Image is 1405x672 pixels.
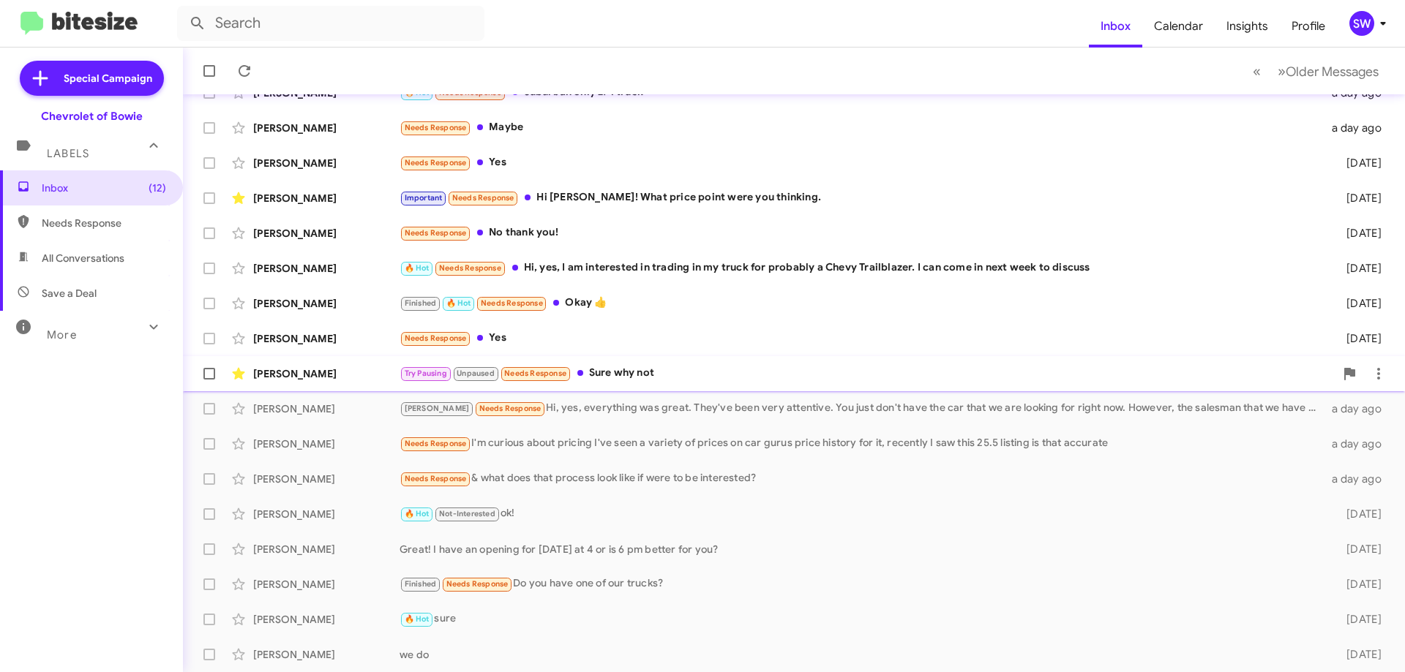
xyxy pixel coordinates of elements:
[400,611,1323,627] div: sure
[42,286,97,301] span: Save a Deal
[253,542,400,556] div: [PERSON_NAME]
[400,647,1323,662] div: we do
[1215,5,1280,48] a: Insights
[1323,401,1393,416] div: a day ago
[405,474,467,483] span: Needs Response
[1323,542,1393,556] div: [DATE]
[400,400,1323,417] div: Hi, yes, everything was great. They've been very attentive. You just don't have the car that we a...
[405,333,467,343] span: Needs Response
[253,401,400,416] div: [PERSON_NAME]
[253,296,400,311] div: [PERSON_NAME]
[400,119,1323,136] div: Maybe
[1278,62,1286,80] span: »
[504,369,566,378] span: Needs Response
[20,61,164,96] a: Special Campaign
[1253,62,1261,80] span: «
[405,123,467,132] span: Needs Response
[1089,5,1142,48] a: Inbox
[177,6,484,41] input: Search
[446,579,509,589] span: Needs Response
[41,109,143,124] div: Chevrolet of Bowie
[1142,5,1215,48] a: Calendar
[64,71,152,86] span: Special Campaign
[400,575,1323,592] div: Do you have one of our trucks?
[253,577,400,592] div: [PERSON_NAME]
[1323,647,1393,662] div: [DATE]
[400,189,1323,206] div: Hi [PERSON_NAME]! What price point were you thinking.
[253,191,400,205] div: [PERSON_NAME]
[405,439,467,448] span: Needs Response
[253,472,400,486] div: [PERSON_NAME]
[481,298,543,308] span: Needs Response
[405,228,467,238] span: Needs Response
[400,154,1323,171] div: Yes
[405,263,430,273] span: 🔥 Hot
[149,181,166,195] span: (12)
[1286,64,1379,80] span: Older Messages
[452,193,514,203] span: Needs Response
[1323,121,1393,135] div: a day ago
[400,330,1323,347] div: Yes
[405,369,447,378] span: Try Pausing
[253,331,400,346] div: [PERSON_NAME]
[42,181,166,195] span: Inbox
[253,261,400,276] div: [PERSON_NAME]
[400,435,1323,452] div: I'm curious about pricing I've seen a variety of prices on car gurus price history for it, recent...
[1337,11,1389,36] button: SW
[400,365,1335,382] div: Sure why not
[400,224,1323,241] div: No thank you!
[439,263,501,273] span: Needs Response
[400,505,1323,522] div: ok!
[405,614,430,624] span: 🔥 Hot
[253,226,400,241] div: [PERSON_NAME]
[253,612,400,627] div: [PERSON_NAME]
[1323,472,1393,486] div: a day ago
[400,470,1323,487] div: & what does that process look like if were to be interested?
[1323,437,1393,451] div: a day ago
[253,647,400,662] div: [PERSON_NAME]
[253,507,400,521] div: [PERSON_NAME]
[1323,296,1393,311] div: [DATE]
[405,509,430,518] span: 🔥 Hot
[1323,612,1393,627] div: [DATE]
[1323,156,1393,170] div: [DATE]
[400,542,1323,556] div: Great! I have an opening for [DATE] at 4 or is 6 pm better for you?
[1244,56,1270,86] button: Previous
[1280,5,1337,48] a: Profile
[1323,226,1393,241] div: [DATE]
[1349,11,1374,36] div: SW
[1245,56,1387,86] nav: Page navigation example
[42,251,124,265] span: All Conversations
[400,260,1323,276] div: Hi, yes, I am interested in trading in my truck for probably a Chevy Trailblazer. I can come in n...
[405,193,443,203] span: Important
[47,328,77,341] span: More
[253,156,400,170] div: [PERSON_NAME]
[405,298,437,308] span: Finished
[439,509,495,518] span: Not-Interested
[405,579,437,589] span: Finished
[1323,507,1393,521] div: [DATE]
[400,295,1323,312] div: Okay 👍
[479,404,542,413] span: Needs Response
[253,366,400,381] div: [PERSON_NAME]
[42,216,166,230] span: Needs Response
[253,121,400,135] div: [PERSON_NAME]
[1269,56,1387,86] button: Next
[405,158,467,167] span: Needs Response
[405,404,470,413] span: [PERSON_NAME]
[446,298,471,308] span: 🔥 Hot
[1323,577,1393,592] div: [DATE]
[1323,261,1393,276] div: [DATE]
[253,437,400,451] div: [PERSON_NAME]
[1323,331,1393,346] div: [DATE]
[1323,191,1393,205] div: [DATE]
[47,147,89,160] span: Labels
[457,369,495,378] span: Unpaused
